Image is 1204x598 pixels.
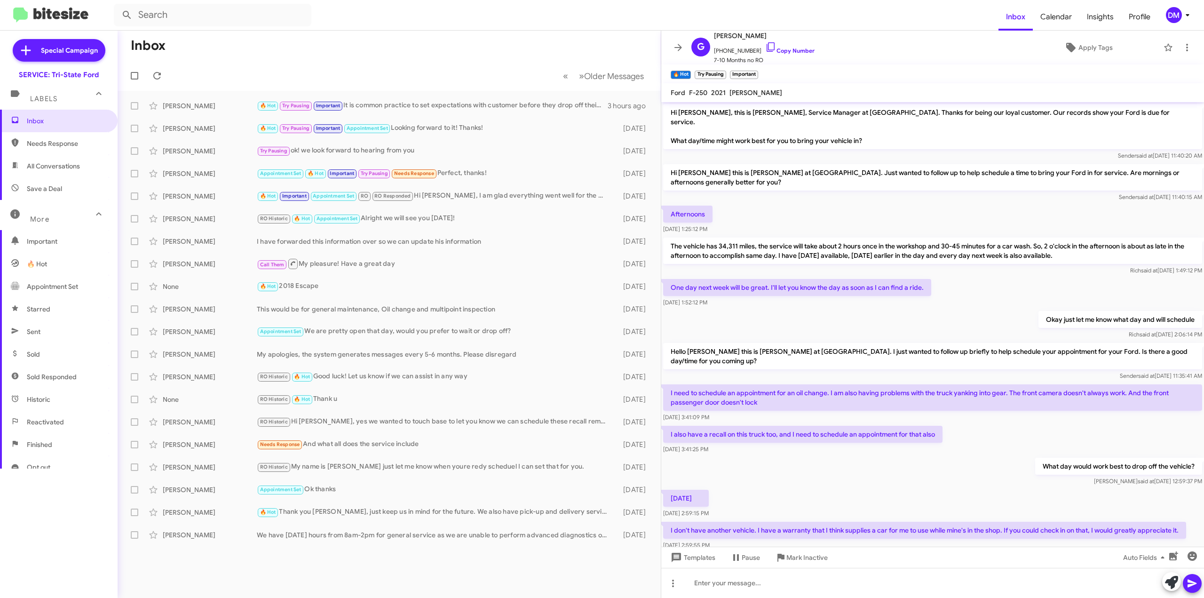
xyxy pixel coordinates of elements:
[257,394,613,405] div: Thank u
[613,237,653,246] div: [DATE]
[579,70,584,82] span: »
[163,440,257,449] div: [PERSON_NAME]
[663,414,709,421] span: [DATE] 3:41:09 PM
[663,279,931,296] p: One day next week will be great. I'll let you know the day as soon as I can find a ride.
[27,462,50,472] span: Opt out
[257,168,613,179] div: Perfect, thanks!
[163,508,257,517] div: [PERSON_NAME]
[613,372,653,382] div: [DATE]
[260,509,276,515] span: 🔥 Hot
[714,56,815,65] span: 7-10 Months no RO
[316,125,341,131] span: Important
[394,170,434,176] span: Needs Response
[163,350,257,359] div: [PERSON_NAME]
[260,486,301,493] span: Appointment Set
[613,350,653,359] div: [DATE]
[1120,372,1202,379] span: Sender [DATE] 11:35:41 AM
[663,299,707,306] span: [DATE] 1:52:12 PM
[163,530,257,540] div: [PERSON_NAME]
[663,238,1202,264] p: The vehicle has 34,311 miles, the service will take about 2 hours once in the workshop and 30-45 ...
[663,206,713,223] p: Afternoons
[613,191,653,201] div: [DATE]
[27,259,47,269] span: 🔥 Hot
[27,350,40,359] span: Sold
[260,374,288,380] span: RO Historic
[1123,549,1168,566] span: Auto Fields
[294,396,310,402] span: 🔥 Hot
[697,40,705,55] span: G
[671,71,691,79] small: 🔥 Hot
[294,374,310,380] span: 🔥 Hot
[257,462,613,472] div: My name is [PERSON_NAME] just let me know when youre redy scheduel I can set that for you.
[613,304,653,314] div: [DATE]
[669,549,715,566] span: Templates
[1033,3,1079,31] span: Calendar
[1141,267,1157,274] span: said at
[689,88,707,97] span: F-250
[730,71,758,79] small: Important
[27,139,107,148] span: Needs Response
[613,214,653,223] div: [DATE]
[663,446,708,453] span: [DATE] 3:41:25 PM
[563,70,568,82] span: «
[613,124,653,133] div: [DATE]
[282,103,309,109] span: Try Pausing
[163,485,257,494] div: [PERSON_NAME]
[114,4,311,26] input: Search
[1140,331,1156,338] span: said at
[131,38,166,53] h1: Inbox
[723,549,768,566] button: Pause
[257,123,613,134] div: Looking forward to it! Thanks!
[613,508,653,517] div: [DATE]
[613,440,653,449] div: [DATE]
[663,490,709,507] p: [DATE]
[1129,331,1202,338] span: Rich [DATE] 2:06:14 PM
[27,161,80,171] span: All Conversations
[661,549,723,566] button: Templates
[257,281,613,292] div: 2018 Escape
[27,417,64,427] span: Reactivated
[608,101,653,111] div: 3 hours ago
[663,384,1202,411] p: I need to schedule an appointment for an oil change. I am also having problems with the truck yan...
[163,214,257,223] div: [PERSON_NAME]
[671,88,685,97] span: Ford
[27,282,78,291] span: Appointment Set
[163,395,257,404] div: None
[1038,311,1202,328] p: Okay just let me know what day and will schedule
[282,193,307,199] span: Important
[163,282,257,291] div: None
[317,215,358,222] span: Appointment Set
[257,258,613,270] div: My pleasure! Have a great day
[13,39,105,62] a: Special Campaign
[1121,3,1158,31] a: Profile
[260,464,288,470] span: RO Historic
[998,3,1033,31] a: Inbox
[613,485,653,494] div: [DATE]
[260,328,301,335] span: Appointment Set
[1137,193,1154,200] span: said at
[613,417,653,427] div: [DATE]
[163,417,257,427] div: [PERSON_NAME]
[19,70,99,80] div: SERVICE: Tri-State Ford
[308,170,324,176] span: 🔥 Hot
[163,146,257,156] div: [PERSON_NAME]
[257,191,613,201] div: Hi [PERSON_NAME], I am glad everything went well for the mobile service! Please keep an eye on yo...
[163,462,257,472] div: [PERSON_NAME]
[257,304,613,314] div: This would be for general maintenance, Oil change and multipoint inspection
[257,371,613,382] div: Good luck! Let us know if we can assist in any way
[1138,478,1154,485] span: said at
[613,530,653,540] div: [DATE]
[27,372,77,382] span: Sold Responded
[163,191,257,201] div: [PERSON_NAME]
[163,101,257,111] div: [PERSON_NAME]
[729,88,782,97] span: [PERSON_NAME]
[27,327,40,336] span: Sent
[1079,3,1121,31] a: Insights
[27,237,107,246] span: Important
[663,542,710,549] span: [DATE] 2:59:55 PM
[257,326,613,337] div: We are pretty open that day, would you prefer to wait or drop off?
[663,225,707,232] span: [DATE] 1:25:12 PM
[163,304,257,314] div: [PERSON_NAME]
